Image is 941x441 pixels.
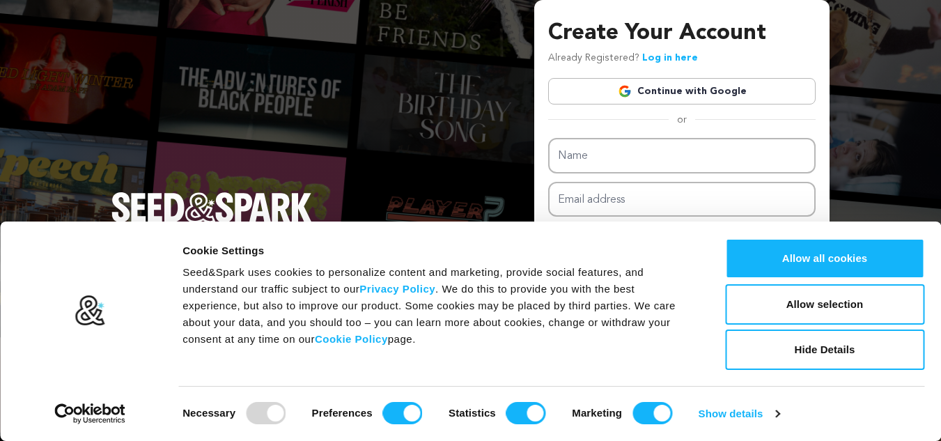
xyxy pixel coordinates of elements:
a: Cookie Policy [315,333,388,345]
span: or [669,113,695,127]
strong: Necessary [182,407,235,419]
a: Usercentrics Cookiebot - opens in a new window [29,403,151,424]
strong: Marketing [572,407,622,419]
input: Name [548,138,816,173]
img: Google logo [618,84,632,98]
a: Log in here [642,53,698,63]
div: Cookie Settings [182,242,694,259]
a: Continue with Google [548,78,816,105]
a: Seed&Spark Homepage [111,192,312,251]
strong: Preferences [312,407,373,419]
strong: Statistics [449,407,496,419]
button: Allow all cookies [725,238,924,279]
p: Already Registered? [548,50,698,67]
input: Email address [548,182,816,217]
div: Seed&Spark uses cookies to personalize content and marketing, provide social features, and unders... [182,264,694,348]
button: Hide Details [725,330,924,370]
a: Show details [699,403,779,424]
h3: Create Your Account [548,17,816,50]
a: Privacy Policy [359,283,435,295]
img: Seed&Spark Logo [111,192,312,223]
button: Allow selection [725,284,924,325]
img: logo [75,295,106,327]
